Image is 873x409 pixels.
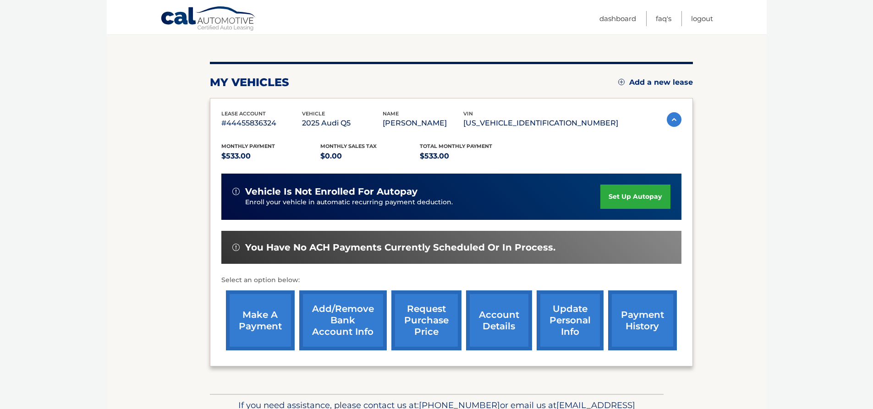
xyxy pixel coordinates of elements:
[691,11,713,26] a: Logout
[420,143,492,149] span: Total Monthly Payment
[599,11,636,26] a: Dashboard
[221,110,266,117] span: lease account
[618,78,693,87] a: Add a new lease
[320,143,377,149] span: Monthly sales Tax
[466,290,532,350] a: account details
[210,76,289,89] h2: my vehicles
[221,117,302,130] p: #44455836324
[245,242,555,253] span: You have no ACH payments currently scheduled or in process.
[600,185,670,209] a: set up autopay
[608,290,677,350] a: payment history
[221,275,681,286] p: Select an option below:
[463,117,618,130] p: [US_VEHICLE_IDENTIFICATION_NUMBER]
[383,117,463,130] p: [PERSON_NAME]
[232,244,240,251] img: alert-white.svg
[383,110,399,117] span: name
[302,117,383,130] p: 2025 Audi Q5
[420,150,519,163] p: $533.00
[618,79,625,85] img: add.svg
[656,11,671,26] a: FAQ's
[245,197,601,207] p: Enroll your vehicle in automatic recurring payment deduction.
[299,290,387,350] a: Add/Remove bank account info
[537,290,604,350] a: update personal info
[221,143,275,149] span: Monthly Payment
[221,150,321,163] p: $533.00
[226,290,295,350] a: make a payment
[232,188,240,195] img: alert-white.svg
[245,186,417,197] span: vehicle is not enrolled for autopay
[463,110,473,117] span: vin
[320,150,420,163] p: $0.00
[667,112,681,127] img: accordion-active.svg
[391,290,461,350] a: request purchase price
[160,6,257,33] a: Cal Automotive
[302,110,325,117] span: vehicle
